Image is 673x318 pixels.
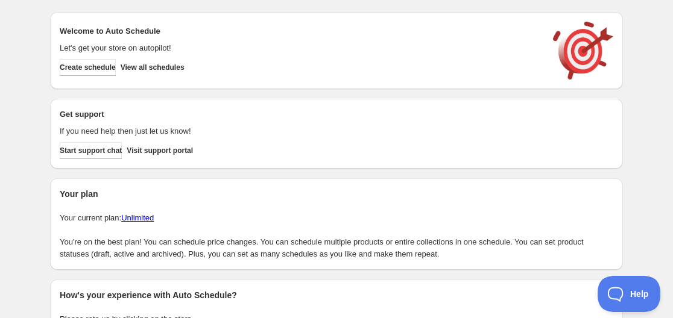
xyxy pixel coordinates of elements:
[127,146,193,155] span: Visit support portal
[60,25,541,37] h2: Welcome to Auto Schedule
[60,289,613,301] h2: How's your experience with Auto Schedule?
[60,142,122,159] a: Start support chat
[60,236,613,260] p: You're on the best plan! You can schedule price changes. You can schedule multiple products or en...
[121,59,185,76] button: View all schedules
[598,276,661,312] iframe: Toggle Customer Support
[60,42,541,54] p: Let's get your store on autopilot!
[60,63,116,72] span: Create schedule
[60,125,541,137] p: If you need help then just let us know!
[121,63,185,72] span: View all schedules
[60,108,541,120] h2: Get support
[127,142,193,159] a: Visit support portal
[60,146,122,155] span: Start support chat
[121,213,154,222] a: Unlimited
[60,188,613,200] h2: Your plan
[60,212,613,224] p: Your current plan:
[60,59,116,76] button: Create schedule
